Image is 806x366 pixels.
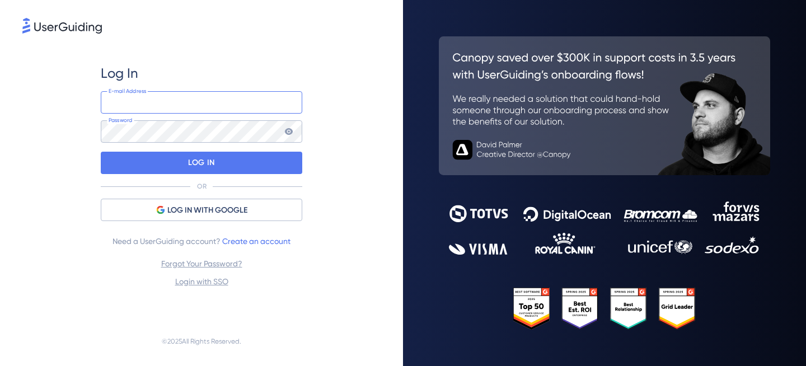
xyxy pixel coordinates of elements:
[513,288,696,329] img: 25303e33045975176eb484905ab012ff.svg
[449,201,760,255] img: 9302ce2ac39453076f5bc0f2f2ca889b.svg
[161,259,242,268] a: Forgot Your Password?
[22,18,102,34] img: 8faab4ba6bc7696a72372aa768b0286c.svg
[175,277,228,286] a: Login with SSO
[101,91,302,114] input: example@company.com
[222,237,290,246] a: Create an account
[188,154,214,172] p: LOG IN
[113,234,290,248] span: Need a UserGuiding account?
[197,182,207,191] p: OR
[101,64,138,82] span: Log In
[162,335,241,348] span: © 2025 All Rights Reserved.
[439,36,770,175] img: 26c0aa7c25a843aed4baddd2b5e0fa68.svg
[167,204,247,217] span: LOG IN WITH GOOGLE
